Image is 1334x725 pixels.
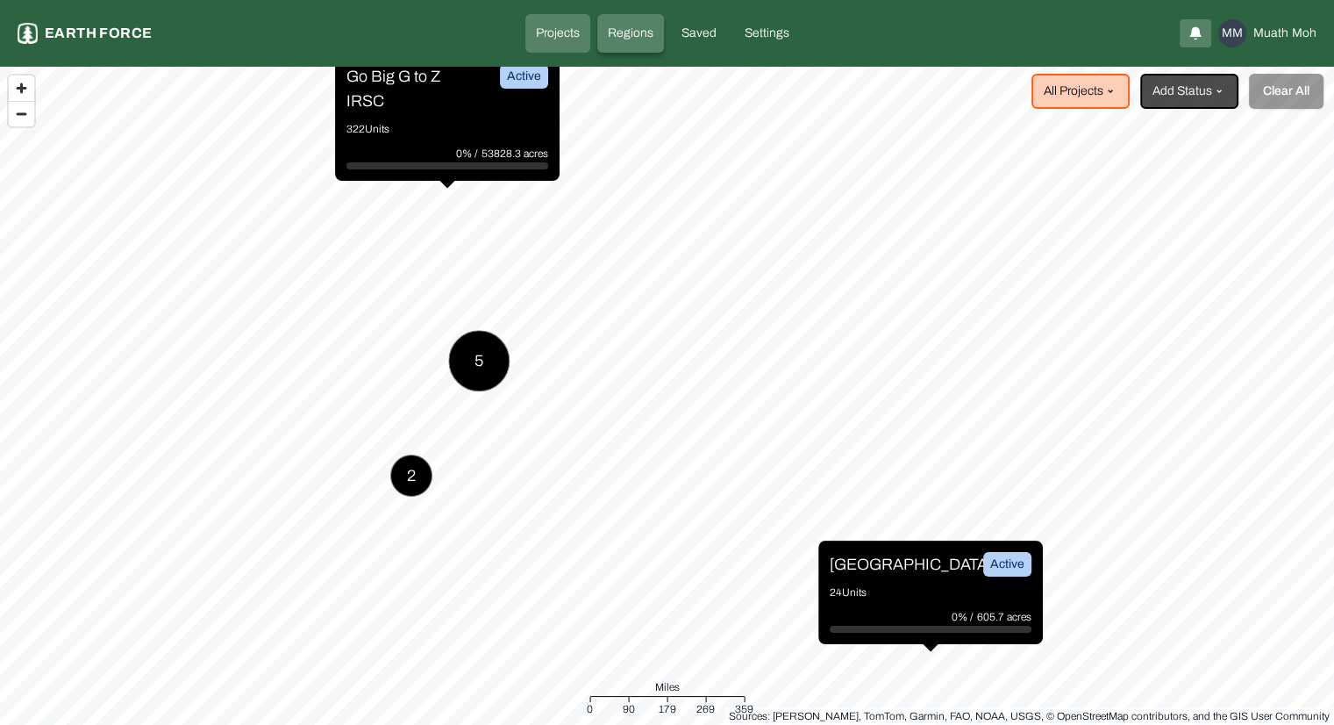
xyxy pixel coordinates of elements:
[525,14,590,53] a: Projects
[1031,74,1130,109] button: All Projects
[346,64,478,113] p: Go Big G to Z IRSC
[9,101,34,126] button: Zoom out
[735,700,753,718] div: 359
[597,14,664,53] a: Regions
[830,552,961,577] p: [GEOGRAPHIC_DATA]
[830,584,1031,601] p: 24 Units
[45,23,152,44] p: Earth force
[659,700,676,718] div: 179
[623,700,635,718] div: 90
[696,700,715,718] div: 269
[536,25,580,42] p: Projects
[9,75,34,101] button: Zoom in
[734,14,800,53] a: Settings
[587,700,593,718] div: 0
[1249,74,1323,109] button: Clear All
[500,64,548,89] div: Active
[1140,74,1238,109] button: Add Status
[729,707,1330,725] div: Sources: [PERSON_NAME], TomTom, Garmin, FAO, NOAA, USGS, © OpenStreetMap contributors, and the GI...
[1253,25,1288,42] span: Muath
[18,23,38,44] img: earthforce-logo-white-uG4MPadI.svg
[482,145,548,162] p: 53828.3 acres
[977,608,1031,626] p: 605.7 acres
[608,25,653,42] p: Regions
[745,25,789,42] p: Settings
[983,552,1031,577] div: Active
[390,455,432,497] button: 2
[655,678,680,696] span: Miles
[346,120,548,138] p: 322 Units
[952,608,977,626] p: 0% /
[448,330,510,391] button: 5
[681,25,717,42] p: Saved
[456,145,482,162] p: 0% /
[1218,19,1316,47] button: MMMuathMoh
[671,14,727,53] a: Saved
[1292,25,1316,42] span: Moh
[1218,19,1246,47] div: MM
